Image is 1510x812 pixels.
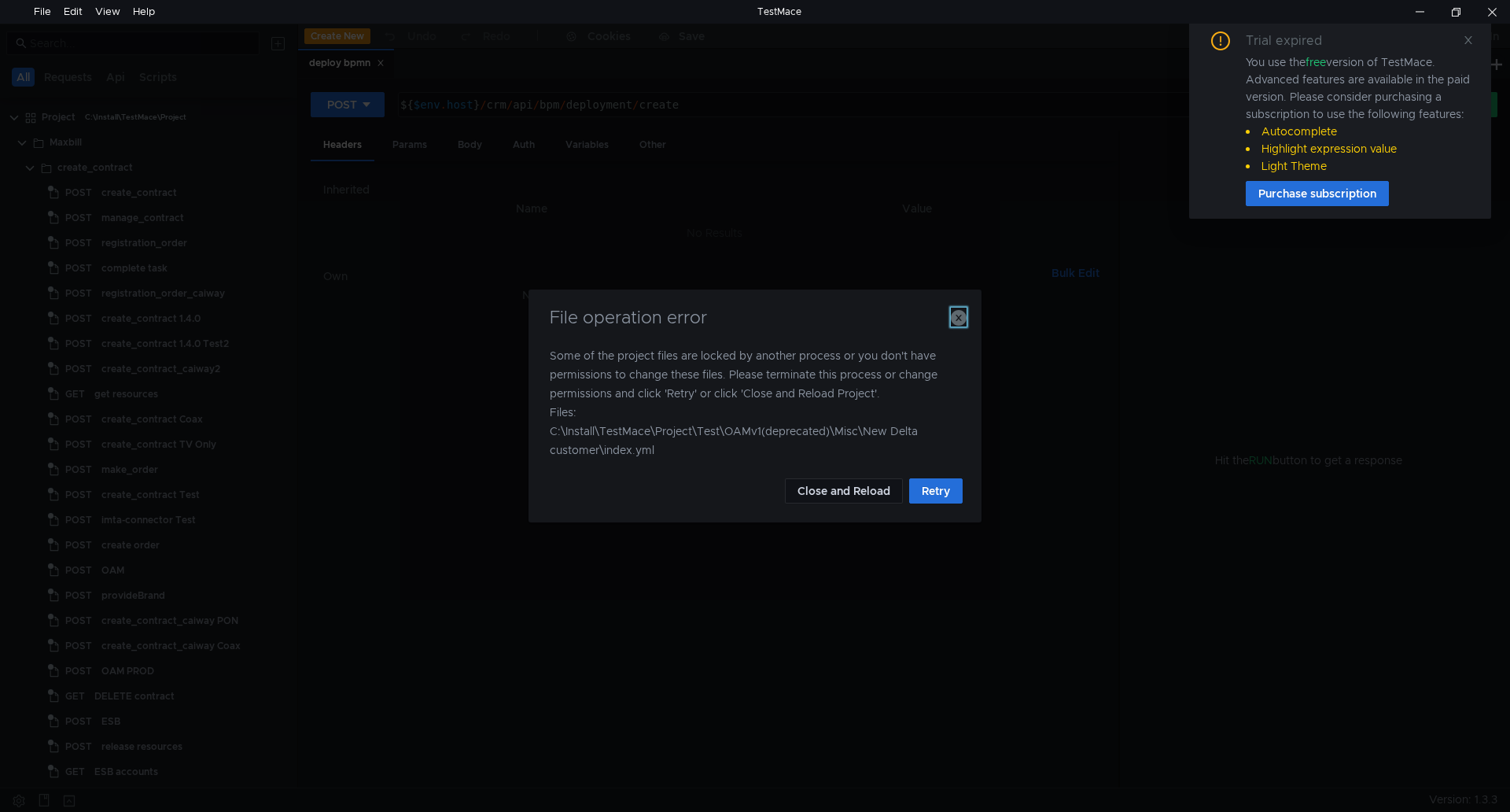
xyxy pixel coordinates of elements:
[550,422,960,460] div: C:\Install\TestMace\Project\Test\OAMv1(deprecated)\Misc\New Delta customer\index.yml
[550,403,960,422] p: Files:
[1306,55,1326,69] span: free
[550,346,960,403] p: Some of the project files are locked by another process or you don't have permissions to change t...
[1246,31,1341,50] div: Trial expired
[1246,181,1389,206] button: Purchase subscription
[547,308,963,327] h3: File operation error
[1246,140,1472,157] li: Highlight expression value
[1246,54,1472,175] div: You use the version of TestMace. Advanced features are available in the paid version. Please cons...
[1246,123,1472,140] li: Autocomplete
[1246,157,1472,175] li: Light Theme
